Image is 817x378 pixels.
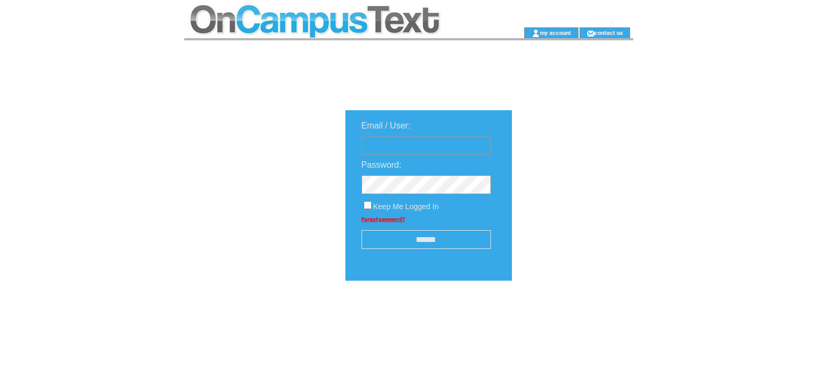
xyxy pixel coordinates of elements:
[532,29,540,38] img: account_icon.gif;jsessionid=05DF59E1265833AE204161E070A004D0
[595,29,623,36] a: contact us
[361,216,405,222] a: Forgot password?
[587,29,595,38] img: contact_us_icon.gif;jsessionid=05DF59E1265833AE204161E070A004D0
[373,202,439,211] span: Keep Me Logged In
[361,160,402,169] span: Password:
[361,121,411,130] span: Email / User:
[543,308,597,321] img: transparent.png;jsessionid=05DF59E1265833AE204161E070A004D0
[540,29,571,36] a: my account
